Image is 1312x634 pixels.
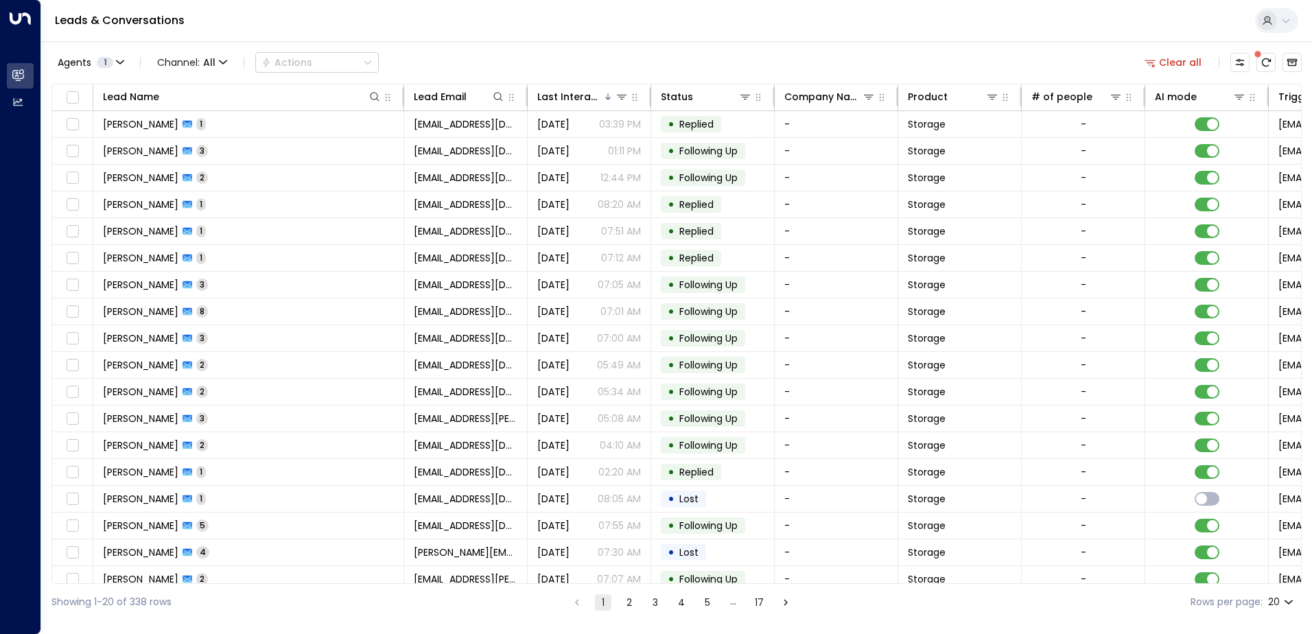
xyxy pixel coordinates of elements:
[64,143,81,160] span: Toggle select row
[679,251,714,265] span: Replied
[64,357,81,374] span: Toggle select row
[668,300,675,323] div: •
[621,594,637,611] button: Go to page 2
[64,223,81,240] span: Toggle select row
[103,89,159,105] div: Lead Name
[908,519,946,532] span: Storage
[203,57,215,68] span: All
[568,594,795,611] nav: pagination navigation
[537,412,570,425] span: Yesterday
[64,410,81,427] span: Toggle select row
[908,278,946,292] span: Storage
[196,172,208,183] span: 2
[595,594,611,611] button: page 1
[103,519,178,532] span: Thomas Marshall
[196,198,206,210] span: 1
[196,225,206,237] span: 1
[414,278,517,292] span: esthercraddocktaylor@gmail.com
[784,89,876,105] div: Company Name
[908,465,946,479] span: Storage
[601,224,641,238] p: 07:51 AM
[414,519,517,532] span: thomasmarshall112@icloud.com
[598,519,641,532] p: 07:55 AM
[537,385,570,399] span: Yesterday
[679,331,738,345] span: Following Up
[1268,592,1296,612] div: 20
[103,385,178,399] span: Samantha Pierce
[908,412,946,425] span: Storage
[775,111,898,137] td: -
[1081,572,1086,586] div: -
[608,144,641,158] p: 01:11 PM
[196,118,206,130] span: 1
[414,438,517,452] span: davidokten@hotmail.com
[1282,53,1302,72] button: Archived Leads
[537,198,570,211] span: Yesterday
[414,385,517,399] span: samantha.pierce97@hotmail.co.uk
[1081,305,1086,318] div: -
[103,224,178,238] span: Carla Maguire
[537,171,570,185] span: Yesterday
[1081,358,1086,372] div: -
[679,278,738,292] span: Following Up
[668,166,675,189] div: •
[255,52,379,73] button: Actions
[1230,53,1250,72] button: Customize
[679,572,738,586] span: Following Up
[1155,89,1197,105] div: AI mode
[908,89,948,105] div: Product
[64,330,81,347] span: Toggle select row
[1081,519,1086,532] div: -
[668,327,675,350] div: •
[537,89,602,105] div: Last Interacted
[103,545,178,559] span: David Collins
[775,245,898,271] td: -
[679,412,738,425] span: Following Up
[196,412,208,424] span: 3
[908,492,946,506] span: Storage
[537,251,570,265] span: Yesterday
[775,352,898,378] td: -
[600,171,641,185] p: 12:44 PM
[51,595,172,609] div: Showing 1-20 of 338 rows
[908,545,946,559] span: Storage
[668,541,675,564] div: •
[537,572,570,586] span: Sep 27, 2025
[64,89,81,106] span: Toggle select all
[537,331,570,345] span: Yesterday
[668,273,675,296] div: •
[103,492,178,506] span: Isaac Clarke
[908,89,999,105] div: Product
[414,89,467,105] div: Lead Email
[152,53,233,72] button: Channel:All
[414,198,517,211] span: thibautpieters@gmail.com
[600,438,641,452] p: 04:10 AM
[597,572,641,586] p: 07:07 AM
[196,252,206,263] span: 1
[908,117,946,131] span: Storage
[679,305,738,318] span: Following Up
[1081,278,1086,292] div: -
[1081,171,1086,185] div: -
[103,171,178,185] span: Sam Taylor
[537,358,570,372] span: Yesterday
[598,198,641,211] p: 08:20 AM
[103,438,178,452] span: David Okten
[908,385,946,399] span: Storage
[598,278,641,292] p: 07:05 AM
[679,224,714,238] span: Replied
[196,386,208,397] span: 2
[1081,198,1086,211] div: -
[751,594,768,611] button: Go to page 17
[1081,438,1086,452] div: -
[64,384,81,401] span: Toggle select row
[668,353,675,377] div: •
[679,545,699,559] span: Lost
[414,89,505,105] div: Lead Email
[673,594,690,611] button: Go to page 4
[103,412,178,425] span: Nick Hodan
[103,89,382,105] div: Lead Name
[599,117,641,131] p: 03:39 PM
[679,385,738,399] span: Following Up
[668,487,675,510] div: •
